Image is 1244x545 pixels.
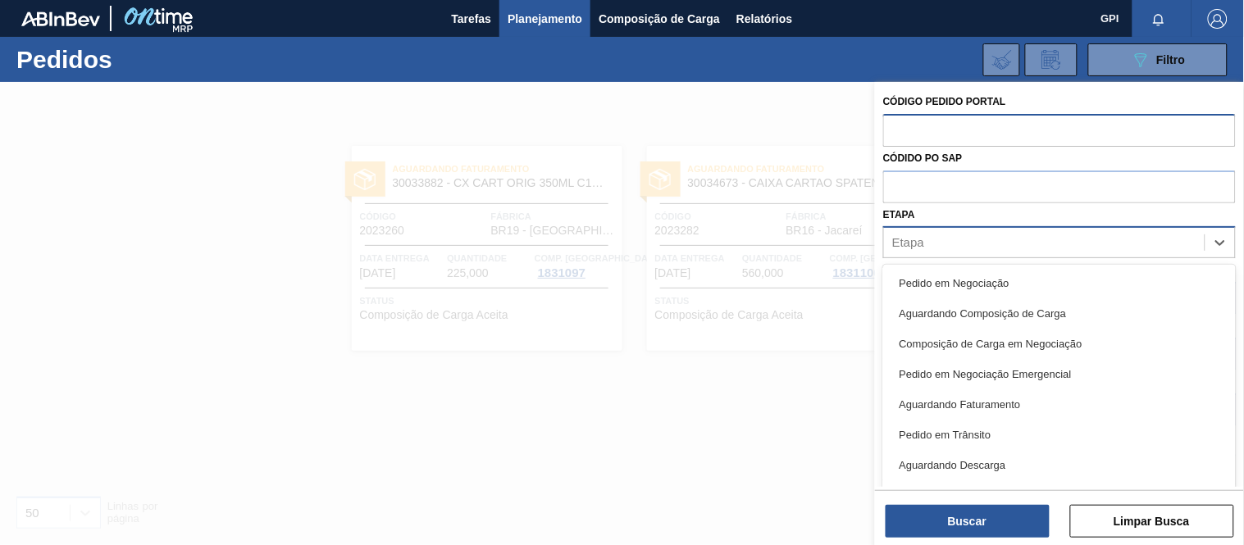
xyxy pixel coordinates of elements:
[883,268,1236,298] div: Pedido em Negociação
[883,329,1236,359] div: Composição de Carga em Negociação
[883,480,1236,511] div: Aguardando Entrada da Fatura
[16,50,252,69] h1: Pedidos
[883,298,1236,329] div: Aguardando Composição de Carga
[883,450,1236,480] div: Aguardando Descarga
[1025,43,1078,76] div: Solicitação de Revisão de Pedidos
[883,96,1006,107] label: Código Pedido Portal
[599,9,720,29] span: Composição de Carga
[883,420,1236,450] div: Pedido em Trânsito
[892,236,924,250] div: Etapa
[883,389,1236,420] div: Aguardando Faturamento
[1088,43,1228,76] button: Filtro
[1208,9,1228,29] img: Logout
[983,43,1020,76] div: Importar Negociações dos Pedidos
[883,209,915,220] label: Etapa
[883,359,1236,389] div: Pedido em Negociação Emergencial
[508,9,582,29] span: Planejamento
[1157,53,1186,66] span: Filtro
[451,9,491,29] span: Tarefas
[883,152,963,164] label: Códido PO SAP
[1132,7,1185,30] button: Notificações
[21,11,100,26] img: TNhmsLtSVTkK8tSr43FrP2fwEKptu5GPRR3wAAAABJRU5ErkJggg==
[883,264,927,275] label: Destino
[736,9,792,29] span: Relatórios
